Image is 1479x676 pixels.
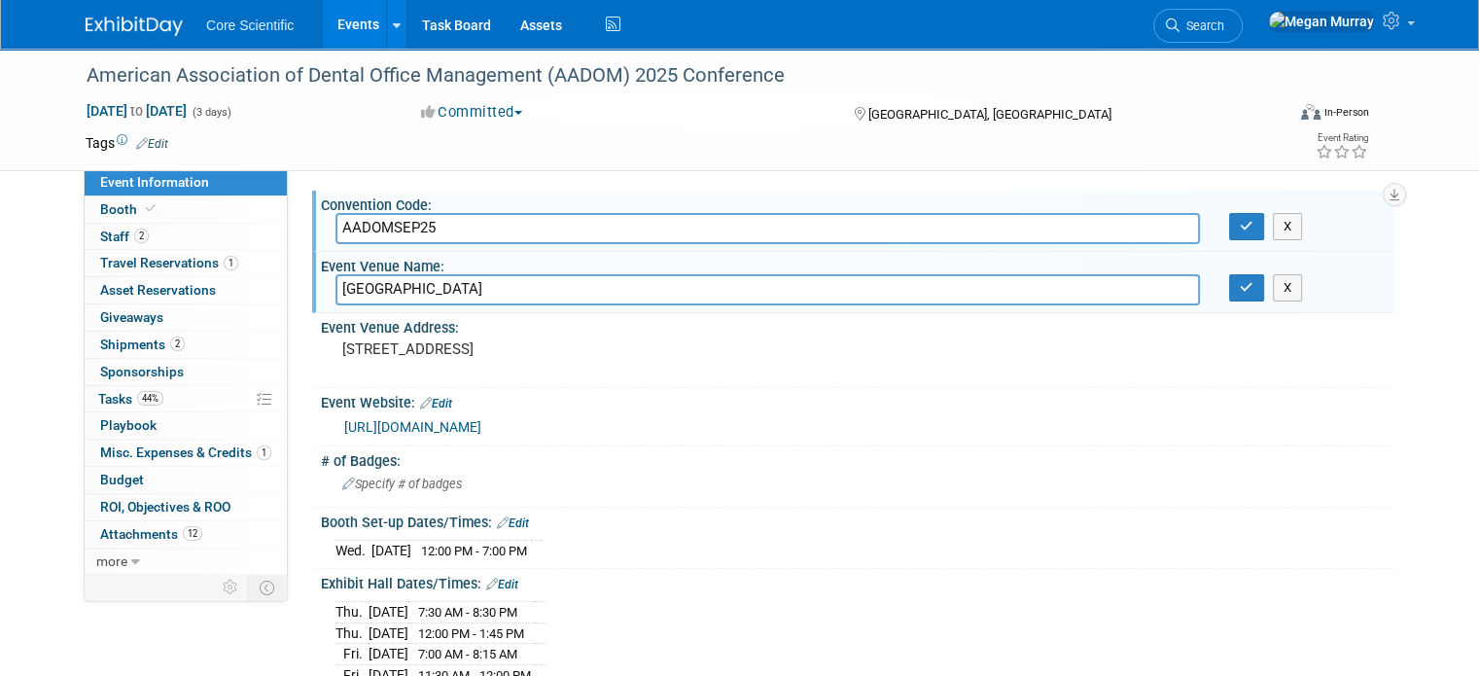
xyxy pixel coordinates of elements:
[100,174,209,190] span: Event Information
[371,541,411,561] td: [DATE]
[100,445,271,460] span: Misc. Expenses & Credits
[369,623,408,644] td: [DATE]
[100,201,159,217] span: Booth
[342,477,462,491] span: Specify # of badges
[100,229,149,244] span: Staff
[85,250,287,276] a: Travel Reservations1
[335,602,369,623] td: Thu.
[86,102,188,120] span: [DATE] [DATE]
[1273,274,1303,302] button: X
[98,391,163,407] span: Tasks
[100,364,184,379] span: Sponsorships
[214,575,248,600] td: Personalize Event Tab Strip
[136,137,168,151] a: Edit
[100,255,238,270] span: Travel Reservations
[191,106,231,119] span: (3 days)
[335,644,369,665] td: Fri.
[321,569,1393,594] div: Exhibit Hall Dates/Times:
[418,626,524,641] span: 12:00 PM - 1:45 PM
[85,521,287,548] a: Attachments12
[418,605,517,620] span: 7:30 AM - 8:30 PM
[421,544,527,558] span: 12:00 PM - 7:00 PM
[100,282,216,298] span: Asset Reservations
[1268,11,1375,32] img: Megan Murray
[85,224,287,250] a: Staff2
[85,467,287,493] a: Budget
[85,494,287,520] a: ROI, Objectives & ROO
[85,440,287,466] a: Misc. Expenses & Credits1
[100,309,163,325] span: Giveaways
[137,391,163,406] span: 44%
[418,647,517,661] span: 7:00 AM - 8:15 AM
[321,508,1393,533] div: Booth Set-up Dates/Times:
[100,499,230,515] span: ROI, Objectives & ROO
[100,526,202,542] span: Attachments
[369,602,408,623] td: [DATE]
[342,340,747,358] pre: [STREET_ADDRESS]
[420,397,452,410] a: Edit
[224,256,238,270] span: 1
[321,252,1393,276] div: Event Venue Name:
[170,337,185,351] span: 2
[497,516,529,530] a: Edit
[85,359,287,385] a: Sponsorships
[335,541,371,561] td: Wed.
[134,229,149,243] span: 2
[321,446,1393,471] div: # of Badges:
[146,203,156,214] i: Booth reservation complete
[344,419,481,435] a: [URL][DOMAIN_NAME]
[321,191,1393,215] div: Convention Code:
[85,304,287,331] a: Giveaways
[414,102,530,123] button: Committed
[80,58,1260,93] div: American Association of Dental Office Management (AADOM) 2025 Conference
[183,526,202,541] span: 12
[1273,213,1303,240] button: X
[1323,105,1369,120] div: In-Person
[85,549,287,575] a: more
[868,107,1111,122] span: [GEOGRAPHIC_DATA], [GEOGRAPHIC_DATA]
[1153,9,1243,43] a: Search
[100,337,185,352] span: Shipments
[85,412,287,439] a: Playbook
[86,133,168,153] td: Tags
[1301,104,1321,120] img: Format-Inperson.png
[321,313,1393,338] div: Event Venue Address:
[100,472,144,487] span: Budget
[1180,101,1369,130] div: Event Format
[206,18,294,33] span: Core Scientific
[85,196,287,223] a: Booth
[85,169,287,196] a: Event Information
[85,332,287,358] a: Shipments2
[100,417,157,433] span: Playbook
[85,277,287,303] a: Asset Reservations
[248,575,288,600] td: Toggle Event Tabs
[321,388,1393,413] div: Event Website:
[1180,18,1224,33] span: Search
[85,386,287,412] a: Tasks44%
[335,623,369,644] td: Thu.
[257,445,271,460] span: 1
[86,17,183,36] img: ExhibitDay
[1316,133,1368,143] div: Event Rating
[127,103,146,119] span: to
[369,644,408,665] td: [DATE]
[486,578,518,591] a: Edit
[96,553,127,569] span: more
